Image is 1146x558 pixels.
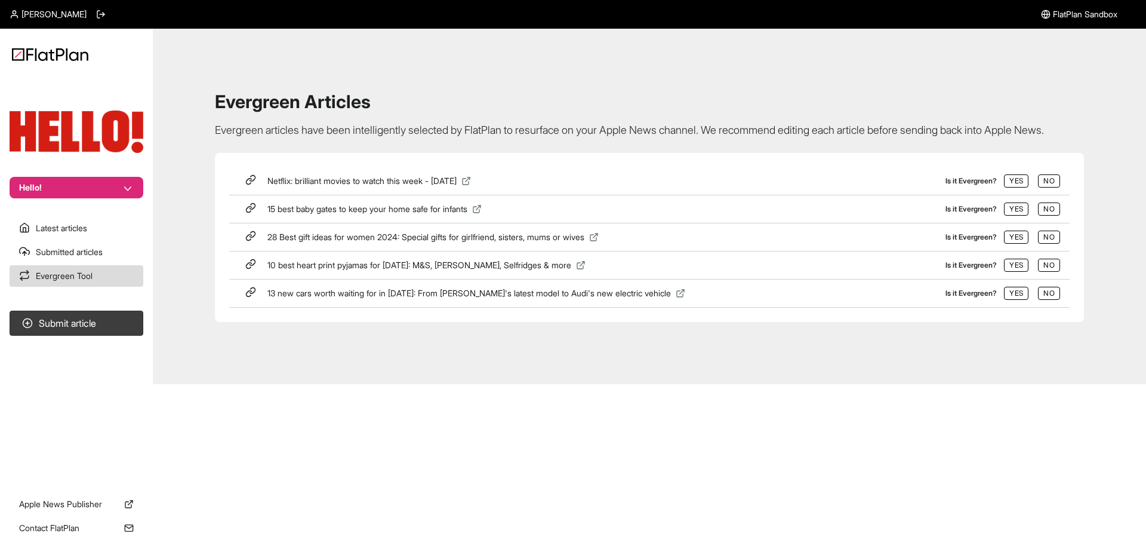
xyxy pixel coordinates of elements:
span: Netflix: brilliant movies to watch this week - [DATE] [267,176,457,186]
button: No [1038,231,1060,244]
img: Logo [12,48,88,61]
label: Is it Evergreen? [945,290,997,297]
span: 10 best heart print pyjamas for [DATE]: M&S, [PERSON_NAME], Selfridges & more [267,260,571,270]
button: No [1038,174,1060,188]
button: Submit article [10,311,143,336]
button: No [1038,259,1060,272]
span: 13 new cars worth waiting for in [DATE]: From [PERSON_NAME]'s latest model to Audi's new electric... [267,288,671,298]
button: Yes [1004,259,1028,272]
p: Evergreen articles have been intelligently selected by FlatPlan to resurface on your Apple News c... [215,122,1084,139]
a: Apple News Publisher [10,493,143,515]
button: Hello! [10,177,143,198]
span: [PERSON_NAME] [21,8,87,20]
h1: Evergreen Articles [215,91,1084,112]
a: Latest articles [10,217,143,239]
a: [PERSON_NAME] [10,8,87,20]
a: Evergreen Tool [10,265,143,287]
label: Is it Evergreen? [945,262,997,269]
img: Publication Logo [10,111,143,153]
a: Contact FlatPlan [10,517,143,539]
span: 15 best baby gates to keep your home safe for infants [267,204,467,214]
button: Yes [1004,231,1028,244]
label: Is it Evergreen? [945,177,997,185]
label: Is it Evergreen? [945,206,997,213]
span: 28 Best gift ideas for women 2024: Special gifts for girlfriend, sisters, mums or wives [267,232,584,242]
button: Yes [1004,203,1028,216]
a: Submitted articles [10,241,143,263]
span: FlatPlan Sandbox [1053,8,1117,20]
label: Is it Evergreen? [945,234,997,241]
button: No [1038,203,1060,216]
button: Yes [1004,174,1028,188]
button: Yes [1004,287,1028,300]
button: No [1038,287,1060,300]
